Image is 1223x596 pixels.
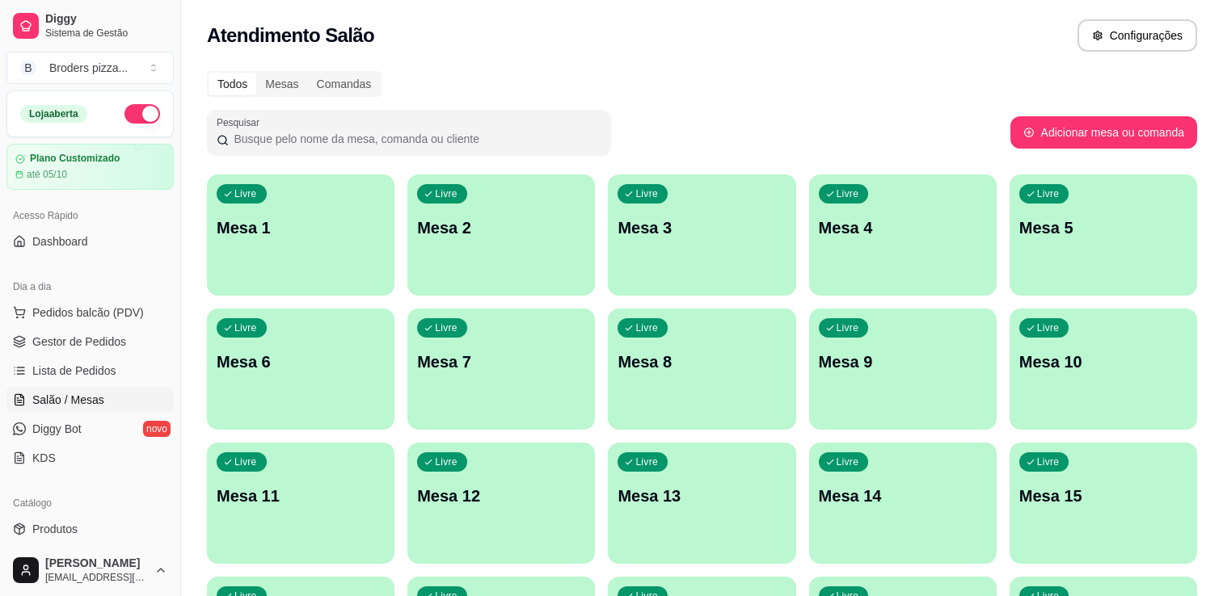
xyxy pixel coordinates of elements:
[819,216,987,239] p: Mesa 4
[608,174,795,296] button: LivreMesa 3
[6,203,174,229] div: Acesso Rápido
[1010,308,1197,430] button: LivreMesa 10
[1078,19,1197,52] button: Configurações
[45,556,148,571] span: [PERSON_NAME]
[217,350,385,373] p: Mesa 6
[30,153,120,165] article: Plano Customizado
[809,308,997,430] button: LivreMesa 9
[6,387,174,413] a: Salão / Mesas
[32,421,82,437] span: Diggy Bot
[6,6,174,45] a: DiggySistema de Gestão
[407,308,595,430] button: LivreMesa 7
[6,551,174,590] button: [PERSON_NAME][EMAIL_ADDRESS][DOMAIN_NAME]
[1019,485,1187,507] p: Mesa 15
[819,485,987,507] p: Mesa 14
[32,521,78,537] span: Produtos
[837,455,859,468] p: Livre
[1010,174,1197,296] button: LivreMesa 5
[32,363,116,379] span: Lista de Pedidos
[207,174,394,296] button: LivreMesa 1
[6,358,174,384] a: Lista de Pedidos
[837,321,859,334] p: Livre
[32,304,144,321] span: Pedidos balcão (PDV)
[407,443,595,564] button: LivreMesa 12
[124,104,160,124] button: Alterar Status
[417,485,585,507] p: Mesa 12
[6,445,174,471] a: KDS
[6,300,174,325] button: Pedidos balcão (PDV)
[1037,187,1060,200] p: Livre
[32,450,56,466] span: KDS
[6,274,174,300] div: Dia a dia
[1037,321,1060,334] p: Livre
[435,321,458,334] p: Livre
[209,73,256,95] div: Todos
[20,60,36,76] span: B
[819,350,987,373] p: Mesa 9
[32,233,88,250] span: Dashboard
[635,187,658,200] p: Livre
[635,321,658,334] p: Livre
[1010,116,1197,149] button: Adicionar mesa ou comanda
[837,187,859,200] p: Livre
[618,216,786,239] p: Mesa 3
[45,12,167,27] span: Diggy
[229,131,601,147] input: Pesquisar
[27,168,67,181] article: até 05/10
[635,455,658,468] p: Livre
[234,187,257,200] p: Livre
[435,455,458,468] p: Livre
[207,443,394,564] button: LivreMesa 11
[32,392,104,408] span: Salão / Mesas
[6,52,174,84] button: Select a team
[407,174,595,296] button: LivreMesa 2
[308,73,381,95] div: Comandas
[6,229,174,254] a: Dashboard
[45,571,148,584] span: [EMAIL_ADDRESS][DOMAIN_NAME]
[207,308,394,430] button: LivreMesa 6
[809,443,997,564] button: LivreMesa 14
[618,350,786,373] p: Mesa 8
[809,174,997,296] button: LivreMesa 4
[1019,350,1187,373] p: Mesa 10
[435,187,458,200] p: Livre
[6,490,174,516] div: Catálogo
[256,73,307,95] div: Mesas
[6,416,174,442] a: Diggy Botnovo
[32,334,126,350] span: Gestor de Pedidos
[234,321,257,334] p: Livre
[608,443,795,564] button: LivreMesa 13
[49,60,128,76] div: Broders pizza ...
[217,216,385,239] p: Mesa 1
[45,27,167,40] span: Sistema de Gestão
[207,23,374,48] h2: Atendimento Salão
[6,329,174,355] a: Gestor de Pedidos
[234,455,257,468] p: Livre
[20,105,87,123] div: Loja aberta
[1019,216,1187,239] p: Mesa 5
[608,308,795,430] button: LivreMesa 8
[1037,455,1060,468] p: Livre
[6,516,174,542] a: Produtos
[1010,443,1197,564] button: LivreMesa 15
[618,485,786,507] p: Mesa 13
[417,350,585,373] p: Mesa 7
[417,216,585,239] p: Mesa 2
[217,115,265,129] label: Pesquisar
[6,144,174,190] a: Plano Customizadoaté 05/10
[217,485,385,507] p: Mesa 11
